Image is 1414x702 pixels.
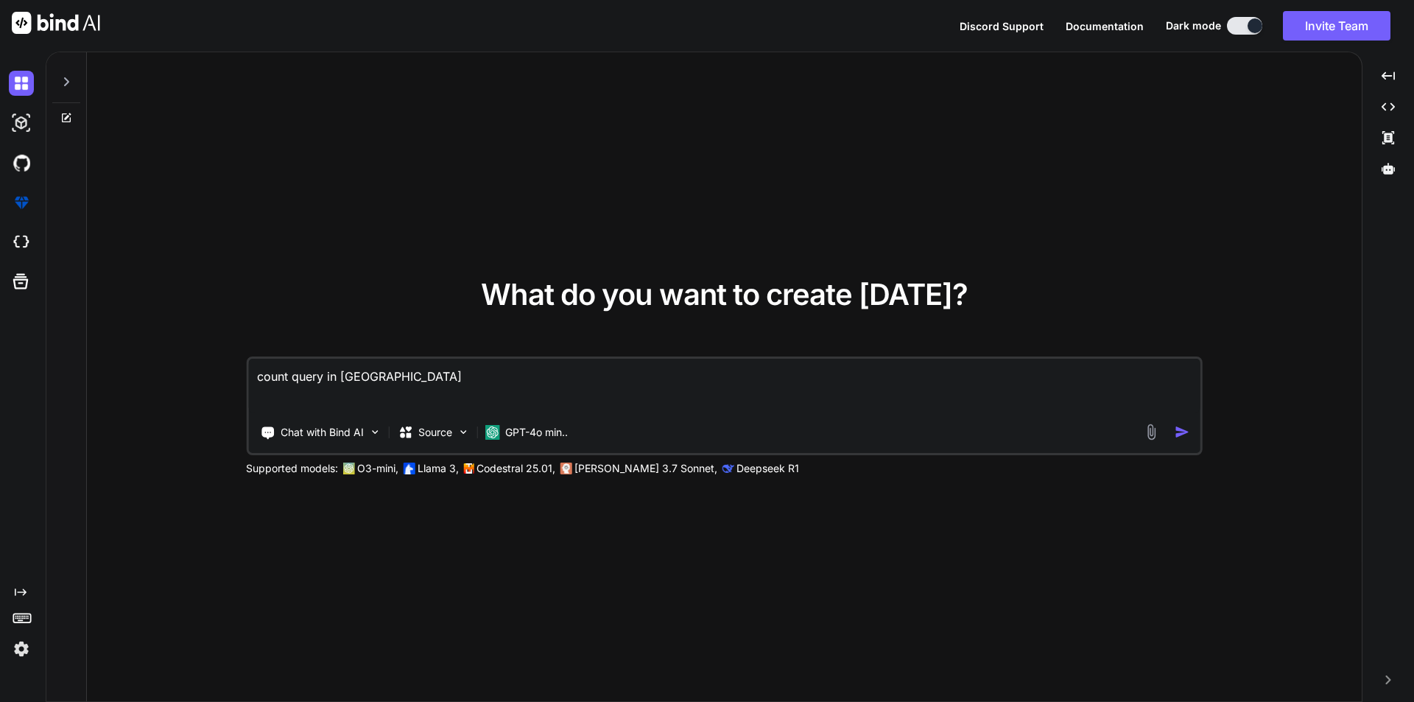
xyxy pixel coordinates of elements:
img: Bind AI [12,12,100,34]
img: darkChat [9,71,34,96]
span: What do you want to create [DATE]? [481,276,968,312]
img: premium [9,190,34,215]
img: attachment [1143,424,1160,440]
img: Pick Models [457,426,469,438]
p: Llama 3, [418,461,459,476]
p: Source [418,425,452,440]
img: icon [1175,424,1190,440]
img: Mistral-AI [463,463,474,474]
img: cloudideIcon [9,230,34,255]
p: Codestral 25.01, [476,461,555,476]
button: Documentation [1066,18,1144,34]
img: githubDark [9,150,34,175]
p: O3-mini, [357,461,398,476]
img: claude [722,463,734,474]
span: Documentation [1066,20,1144,32]
button: Invite Team [1283,11,1390,41]
img: Llama2 [403,463,415,474]
span: Discord Support [960,20,1044,32]
img: claude [560,463,571,474]
p: GPT-4o min.. [505,425,568,440]
img: Pick Tools [368,426,381,438]
p: Deepseek R1 [736,461,799,476]
textarea: count query in [GEOGRAPHIC_DATA] [248,359,1200,413]
span: Dark mode [1166,18,1221,33]
img: GPT-4 [342,463,354,474]
p: Supported models: [246,461,338,476]
img: settings [9,636,34,661]
button: Discord Support [960,18,1044,34]
img: darkAi-studio [9,110,34,136]
p: [PERSON_NAME] 3.7 Sonnet, [574,461,717,476]
p: Chat with Bind AI [281,425,364,440]
img: GPT-4o mini [485,425,499,440]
